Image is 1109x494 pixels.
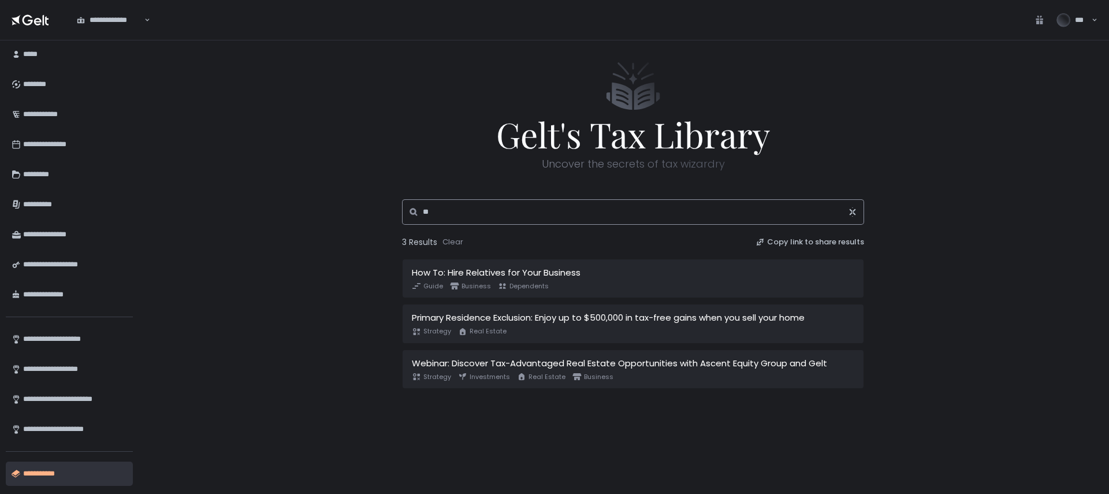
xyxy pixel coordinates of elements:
[412,281,443,291] span: Guide
[450,281,491,291] span: Business
[412,311,854,325] div: Primary Residence Exclusion: Enjoy up to $500,000 in tax-free gains when you sell your home
[365,117,901,151] span: Gelt's Tax Library
[458,327,507,336] span: Real Estate
[412,372,451,381] span: Strategy
[542,156,725,172] span: Uncover the secrets of tax wizardry
[69,8,150,32] div: Search for option
[458,372,510,381] span: Investments
[412,266,854,280] div: How To: Hire Relatives for Your Business
[756,237,864,247] button: Copy link to share results
[572,372,613,381] span: Business
[412,327,451,336] span: Strategy
[442,236,464,248] button: Clear
[402,236,437,248] span: 3 Results
[412,357,854,370] div: Webinar: Discover Tax-Advantaged Real Estate Opportunities with Ascent Equity Group and Gelt
[498,281,549,291] span: Dependents
[517,372,565,381] span: Real Estate
[442,237,463,247] div: Clear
